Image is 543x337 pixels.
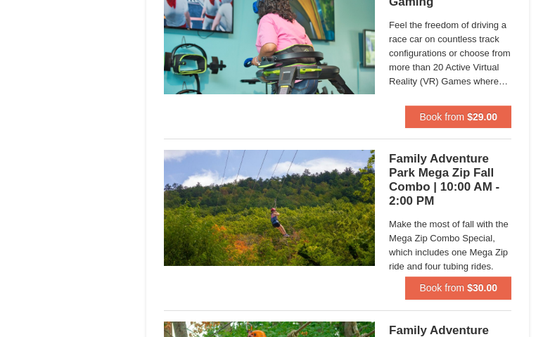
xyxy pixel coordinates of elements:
[467,282,497,293] strong: $30.00
[419,111,464,122] span: Book from
[405,106,511,128] button: Book from $29.00
[389,152,511,208] h5: Family Adventure Park Mega Zip Fall Combo | 10:00 AM - 2:00 PM
[467,111,497,122] strong: $29.00
[405,276,511,299] button: Book from $30.00
[164,150,375,265] img: 6619925-38-a1eef9ea.jpg
[389,217,511,288] span: Make the most of fall with the Mega Zip Combo Special, which includes one Mega Zip ride and four ...
[419,282,464,293] span: Book from
[389,18,511,89] span: Feel the freedom of driving a race car on countless track configurations or choose from more than...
